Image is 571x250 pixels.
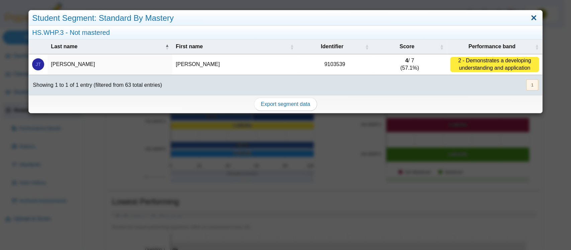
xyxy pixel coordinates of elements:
[29,26,542,40] div: HS.WHP.3 - Not mastered
[450,57,539,72] div: 2 - Demonstrates a developing understanding and application
[47,54,172,75] td: [PERSON_NAME]
[290,44,294,50] span: First name : Activate to sort
[176,43,288,50] span: First name
[29,10,542,26] div: Student Segment: Standard By Mastery
[526,79,538,90] nav: pagination
[300,43,363,50] span: Identifier
[297,54,372,75] td: 9103539
[440,44,444,50] span: Score : Activate to sort
[376,43,438,50] span: Score
[165,44,169,50] span: Last name : Activate to invert sorting
[529,12,539,24] a: Close
[450,43,533,50] span: Performance band
[365,44,369,50] span: Identifier : Activate to sort
[254,98,317,111] a: Export segment data
[51,43,164,50] span: Last name
[261,101,310,107] span: Export segment data
[405,58,408,63] b: 4
[29,75,162,95] div: Showing 1 to 1 of 1 entry (filtered from 63 total entries)
[535,44,539,50] span: Performance band : Activate to sort
[526,79,538,90] button: 1
[372,54,447,75] td: / 7 (57.1%)
[36,62,41,67] span: Jameson Tanner
[172,54,297,75] td: [PERSON_NAME]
